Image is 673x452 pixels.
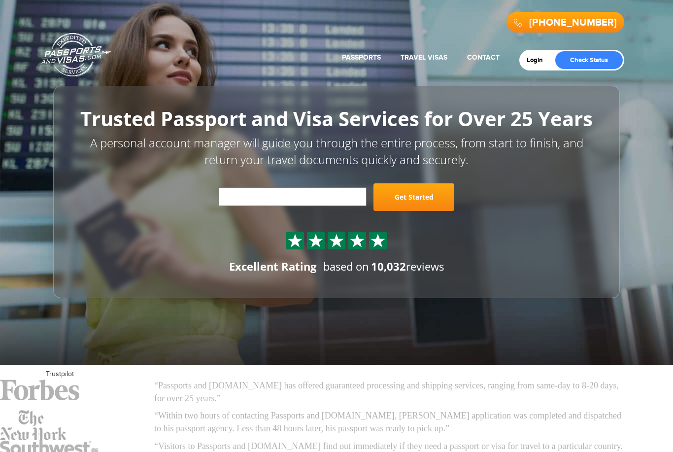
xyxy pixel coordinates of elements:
[371,259,444,274] span: reviews
[329,233,344,248] img: Sprite St
[323,259,369,274] span: based on
[401,53,447,62] a: Travel Visas
[154,380,627,405] p: “Passports and [DOMAIN_NAME] has offered guaranteed processing and shipping services, ranging fro...
[555,51,623,69] a: Check Status
[154,410,627,435] p: “Within two hours of contacting Passports and [DOMAIN_NAME], [PERSON_NAME] application was comple...
[342,53,381,62] a: Passports
[75,135,598,169] p: A personal account manager will guide you through the entire process, from start to finish, and r...
[308,233,323,248] img: Sprite St
[229,259,316,274] div: Excellent Rating
[373,183,454,211] a: Get Started
[371,259,406,274] strong: 10,032
[529,17,617,29] a: [PHONE_NUMBER]
[350,233,365,248] img: Sprite St
[288,233,303,248] img: Sprite St
[370,233,385,248] img: Sprite St
[41,33,111,77] a: Passports & [DOMAIN_NAME]
[467,53,500,62] a: Contact
[527,56,550,64] a: Login
[46,370,74,378] a: Trustpilot
[75,108,598,130] h1: Trusted Passport and Visa Services for Over 25 Years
